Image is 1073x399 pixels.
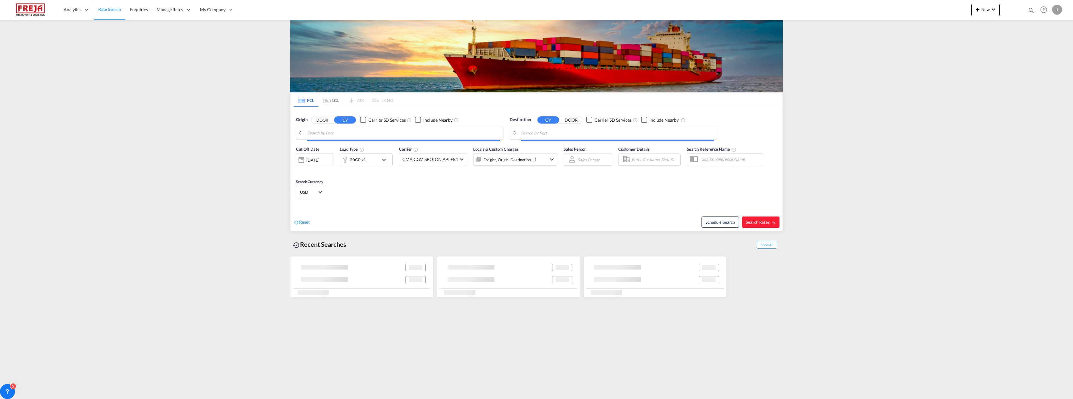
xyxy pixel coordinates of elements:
span: Search Reference Name [687,147,736,152]
img: 586607c025bf11f083711d99603023e7.png [9,3,51,17]
input: Search by Port [307,129,500,138]
md-icon: icon-chevron-down [548,156,556,163]
div: Include Nearby [649,117,679,123]
span: Sales Person [564,147,586,152]
button: CY [334,116,356,124]
span: Help [1038,4,1049,15]
md-icon: icon-chevron-down [380,156,391,163]
input: Enter Customer Details [632,155,678,164]
span: Rate Search [98,7,121,12]
md-tab-item: FCL [294,93,318,107]
md-icon: Your search will be saved by the below given name [731,147,736,152]
span: Show All [757,241,777,249]
div: icon-magnify [1028,7,1035,16]
md-icon: icon-arrow-right [771,221,776,225]
button: Note: By default Schedule search will only considerorigin ports, destination ports and cut off da... [702,217,739,228]
span: Carrier [399,147,418,152]
md-icon: icon-plus 400-fg [974,6,981,13]
div: icon-refreshReset [294,219,310,226]
md-icon: icon-refresh [294,220,299,225]
md-icon: Unchecked: Search for CY (Container Yard) services for all selected carriers.Checked : Search for... [407,118,412,123]
md-checkbox: Checkbox No Ink [415,117,453,123]
md-select: Sales Person [577,155,601,164]
div: 20GP x1 [350,155,366,164]
span: CMA CGM SPOTON API +84 [402,156,458,163]
md-datepicker: Select [296,166,301,174]
span: USD [300,189,318,195]
div: Include Nearby [423,117,453,123]
md-icon: Unchecked: Search for CY (Container Yard) services for all selected carriers.Checked : Search for... [633,118,638,123]
div: Freight Origin Destination Factory Stuffingicon-chevron-down [473,153,557,166]
span: Enquiries [130,7,148,12]
span: Manage Rates [157,7,183,13]
span: New [974,7,997,12]
button: DOOR [560,116,582,124]
span: Destination [510,117,531,123]
div: [DATE] [306,157,319,163]
md-icon: Unchecked: Ignores neighbouring ports when fetching rates.Checked : Includes neighbouring ports w... [454,118,459,123]
span: Customer Details [618,147,650,152]
div: Recent Searches [290,237,349,251]
md-checkbox: Checkbox No Ink [586,117,632,123]
md-icon: Unchecked: Ignores neighbouring ports when fetching rates.Checked : Includes neighbouring ports w... [681,118,686,123]
md-icon: icon-magnify [1028,7,1035,14]
span: Reset [299,219,310,225]
span: Analytics [64,7,81,13]
span: Search Rates [746,220,776,225]
span: Cut Off Date [296,147,319,152]
md-select: Select Currency: $ USDUnited States Dollar [299,187,324,197]
div: [DATE] [296,153,333,166]
div: Origin DOOR CY Checkbox No InkUnchecked: Search for CY (Container Yard) services for all selected... [290,107,783,231]
span: Load Type [340,147,364,152]
input: Search by Port [521,129,714,138]
button: icon-plus 400-fgNewicon-chevron-down [971,4,1000,16]
span: Search Currency [296,179,323,184]
div: Freight Origin Destination Factory Stuffing [483,155,537,164]
md-checkbox: Checkbox No Ink [360,117,405,123]
md-checkbox: Checkbox No Ink [641,117,679,123]
md-tab-item: LCL [318,93,343,107]
input: Search Reference Name [699,154,763,164]
button: CY [537,116,559,124]
md-icon: The selected Trucker/Carrierwill be displayed in the rate results If the rates are from another f... [413,147,418,152]
div: Carrier SD Services [368,117,405,123]
img: LCL+%26+FCL+BACKGROUND.png [290,20,783,92]
button: DOOR [311,116,333,124]
div: Carrier SD Services [595,117,632,123]
div: J [1052,5,1062,15]
div: 20GP x1icon-chevron-down [340,153,393,166]
md-pagination-wrapper: Use the left and right arrow keys to navigate between tabs [294,93,393,107]
md-icon: icon-information-outline [359,147,364,152]
md-icon: icon-chevron-down [990,6,997,13]
span: My Company [200,7,226,13]
div: Help [1038,4,1052,16]
button: Search Ratesicon-arrow-right [742,217,779,228]
span: Origin [296,117,307,123]
span: Locals & Custom Charges [473,147,519,152]
md-icon: icon-backup-restore [293,241,300,249]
